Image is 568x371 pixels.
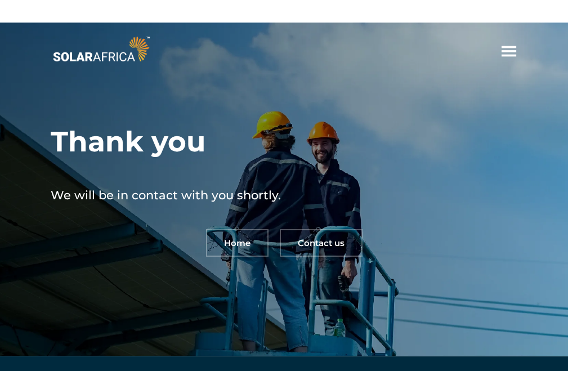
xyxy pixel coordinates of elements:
[51,184,400,207] h5: We will be in contact with you shortly.
[206,229,269,257] a: Home
[500,43,517,60] a: hello
[298,239,345,247] span: Contact us
[280,229,363,257] a: Contact us
[224,239,251,247] span: Home
[51,122,205,162] h1: Thank you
